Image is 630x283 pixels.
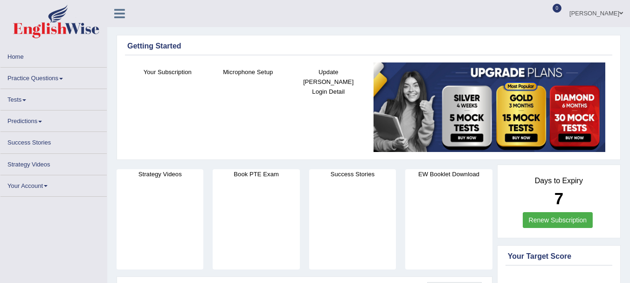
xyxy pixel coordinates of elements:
[213,67,284,77] h4: Microphone Setup
[0,46,107,64] a: Home
[0,154,107,172] a: Strategy Videos
[405,169,492,179] h4: EW Booklet Download
[0,89,107,107] a: Tests
[554,189,563,207] b: 7
[213,169,299,179] h4: Book PTE Exam
[117,169,203,179] h4: Strategy Videos
[553,4,562,13] span: 0
[127,41,610,52] div: Getting Started
[523,212,593,228] a: Renew Subscription
[0,175,107,193] a: Your Account
[0,68,107,86] a: Practice Questions
[374,62,606,152] img: small5.jpg
[0,110,107,129] a: Predictions
[132,67,203,77] h4: Your Subscription
[0,132,107,150] a: Success Stories
[508,177,610,185] h4: Days to Expiry
[508,251,610,262] div: Your Target Score
[293,67,364,97] h4: Update [PERSON_NAME] Login Detail
[309,169,396,179] h4: Success Stories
